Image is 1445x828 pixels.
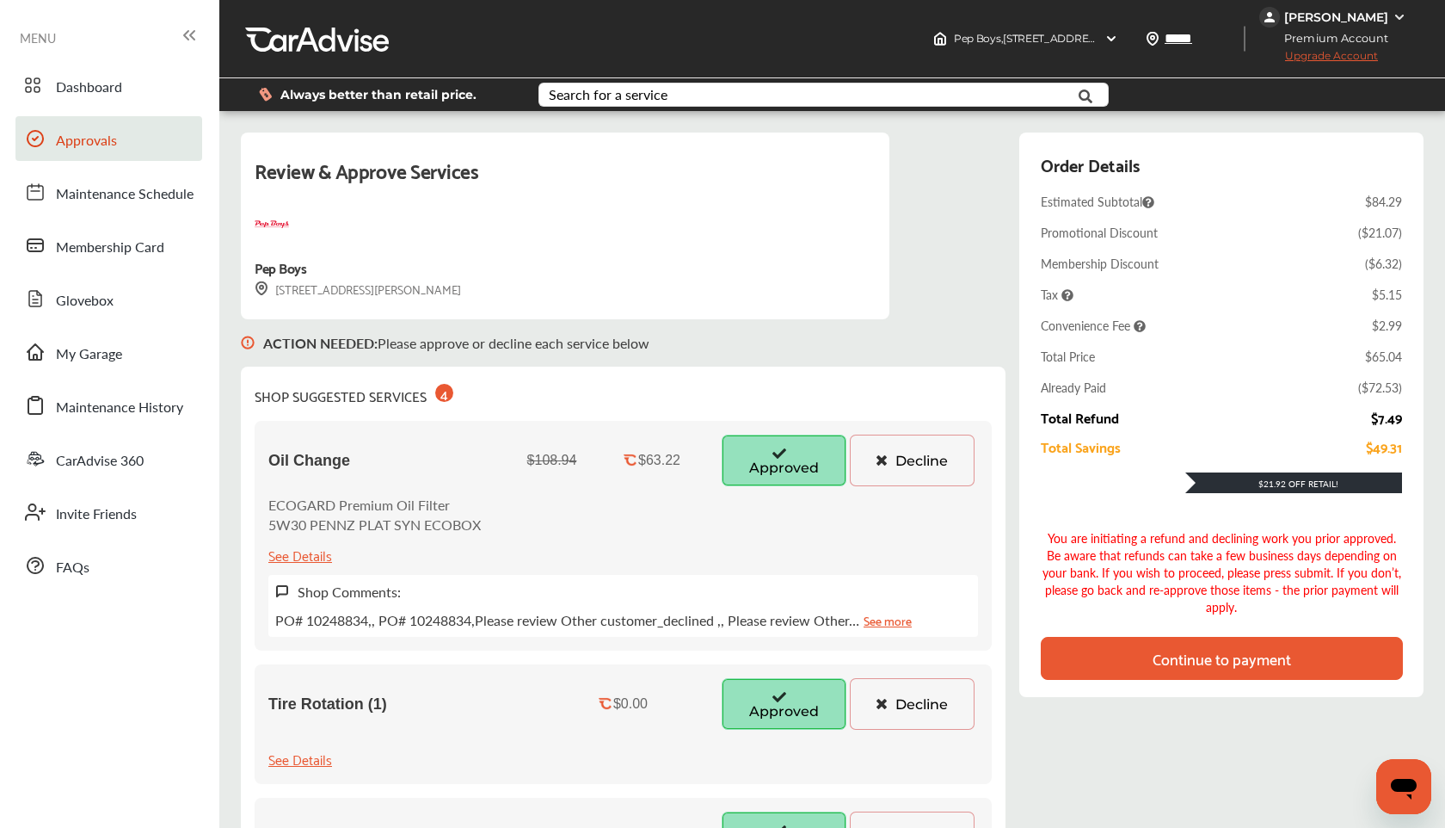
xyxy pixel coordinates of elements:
[56,237,164,259] span: Membership Card
[56,397,183,419] span: Maintenance History
[1371,410,1402,425] div: $7.49
[56,557,89,579] span: FAQs
[435,384,453,402] div: 4
[1146,32,1159,46] img: location_vector.a44bc228.svg
[527,453,577,468] div: $108.94
[1358,379,1402,396] div: ( $72.53 )
[15,223,202,268] a: Membership Card
[268,695,387,714] span: Tire Rotation (1)
[263,333,378,353] b: ACTION NEEDED :
[1041,379,1106,396] div: Already Paid
[1376,759,1431,814] iframe: Button to launch messaging window
[20,31,56,45] span: MENU
[15,383,202,428] a: Maintenance History
[1041,348,1095,365] div: Total Price
[56,343,122,366] span: My Garage
[298,582,401,602] label: Shop Comments:
[56,450,144,473] span: CarAdvise 360
[15,116,202,161] a: Approvals
[1365,348,1402,365] div: $65.04
[1185,478,1402,490] div: $21.92 Off Retail!
[1393,10,1406,24] img: WGsFRI8htEPBVLJbROoPRyZpYNWhNONpIPPETTm6eUC0GeLEiAAAAAElFTkSuQmCC
[549,88,667,102] div: Search for a service
[15,436,202,481] a: CarAdvise 360
[1041,150,1140,179] div: Order Details
[638,453,680,468] div: $63.22
[280,89,477,101] span: Always better than retail price.
[275,584,289,599] img: svg+xml;base64,PHN2ZyB3aWR0aD0iMTYiIGhlaWdodD0iMTciIHZpZXdCb3g9IjAgMCAxNiAxNyIgZmlsbD0ibm9uZSIgeG...
[1259,7,1280,28] img: jVpblrzwTbfkPYzPPzSLxeg0AAAAASUVORK5CYII=
[1372,286,1402,303] div: $5.15
[268,515,481,534] p: 5W30 PENNZ PLAT SYN ECOBOX
[15,490,202,534] a: Invite Friends
[255,207,289,242] img: logo-pepboys.png
[255,281,268,296] img: svg+xml;base64,PHN2ZyB3aWR0aD0iMTYiIGhlaWdodD0iMTciIHZpZXdCb3g9IjAgMCAxNiAxNyIgZmlsbD0ibm9uZSIgeG...
[259,87,272,102] img: dollor_label_vector.a70140d1.svg
[1041,255,1159,272] div: Membership Discount
[1365,193,1402,210] div: $84.29
[255,380,453,407] div: SHOP SUGGESTED SERVICES
[722,435,846,486] button: Approved
[850,678,975,730] button: Decline
[255,153,876,207] div: Review & Approve Services
[1284,9,1388,25] div: [PERSON_NAME]
[15,170,202,214] a: Maintenance Schedule
[1041,193,1154,210] span: Estimated Subtotal
[1041,224,1158,241] div: Promotional Discount
[263,333,649,353] p: Please approve or decline each service below
[56,130,117,152] span: Approvals
[15,330,202,374] a: My Garage
[268,543,332,566] div: See Details
[1041,317,1146,334] span: Convenience Fee
[850,435,975,486] button: Decline
[1372,317,1402,334] div: $2.99
[268,495,481,515] p: ECOGARD Premium Oil Filter
[15,63,202,108] a: Dashboard
[1261,29,1401,47] span: Premium Account
[241,319,255,367] img: svg+xml;base64,PHN2ZyB3aWR0aD0iMTYiIGhlaWdodD0iMTciIHZpZXdCb3g9IjAgMCAxNiAxNyIgZmlsbD0ibm9uZSIgeG...
[15,276,202,321] a: Glovebox
[255,256,306,279] div: Pep Boys
[1358,224,1402,241] div: ( $21.07 )
[933,32,947,46] img: header-home-logo.8d720a4f.svg
[1041,529,1402,615] div: You are initiating a refund and declining work you prior approved. Be aware that refunds can take...
[56,183,194,206] span: Maintenance Schedule
[1041,439,1121,454] div: Total Savings
[1153,650,1291,667] div: Continue to payment
[268,747,332,770] div: See Details
[56,504,137,526] span: Invite Friends
[56,77,122,99] span: Dashboard
[1366,439,1402,454] div: $49.31
[275,610,912,630] p: PO# 10248834,, PO# 10248834,Please review Other customer_declined ,, Please review Other…
[864,610,912,630] a: See more
[268,452,350,470] span: Oil Change
[255,279,461,299] div: [STREET_ADDRESS][PERSON_NAME]
[1259,49,1378,71] span: Upgrade Account
[1041,286,1073,303] span: Tax
[1041,410,1119,425] div: Total Refund
[15,543,202,588] a: FAQs
[56,290,114,312] span: Glovebox
[954,32,1378,45] span: Pep Boys , [STREET_ADDRESS][PERSON_NAME] FRISCO , [GEOGRAPHIC_DATA] 75034
[722,678,846,730] button: Approved
[1365,255,1402,272] div: ( $6.32 )
[613,696,648,712] div: $0.00
[1244,26,1245,52] img: header-divider.bc55588e.svg
[1104,32,1118,46] img: header-down-arrow.9dd2ce7d.svg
